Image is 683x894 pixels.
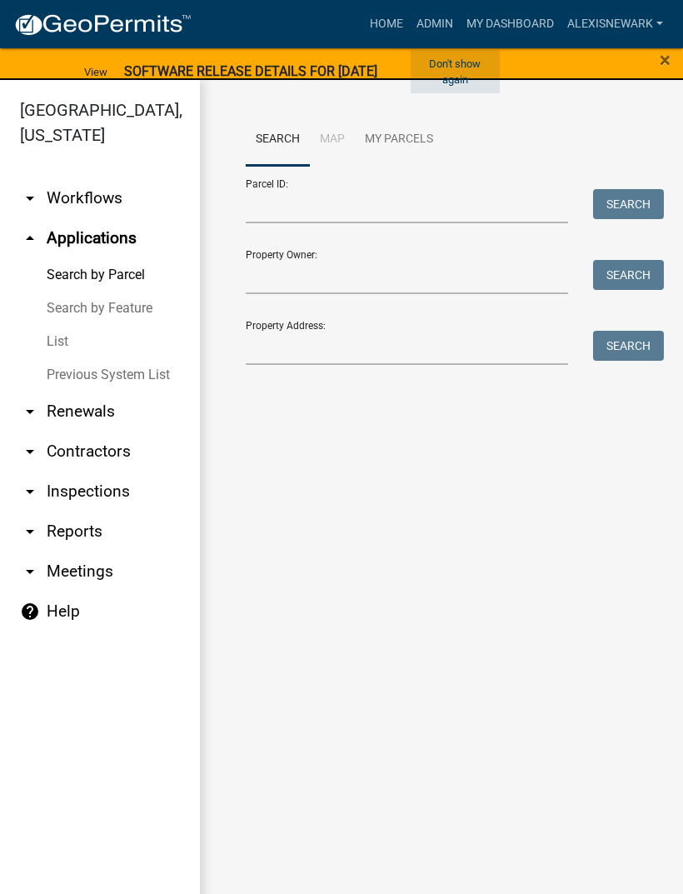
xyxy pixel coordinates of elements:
i: arrow_drop_down [20,402,40,422]
button: Don't show again [411,50,500,93]
a: Admin [410,8,460,40]
i: arrow_drop_down [20,482,40,502]
a: Search [246,113,310,167]
a: My Parcels [355,113,443,167]
span: × [660,48,671,72]
button: Search [593,331,664,361]
i: arrow_drop_down [20,188,40,208]
button: Close [660,50,671,70]
i: arrow_drop_down [20,522,40,542]
a: alexisnewark [561,8,670,40]
a: Home [363,8,410,40]
i: arrow_drop_down [20,442,40,462]
a: My Dashboard [460,8,561,40]
button: Search [593,189,664,219]
strong: SOFTWARE RELEASE DETAILS FOR [DATE] [124,63,377,79]
button: Search [593,260,664,290]
i: help [20,602,40,622]
a: View [77,58,114,86]
i: arrow_drop_down [20,562,40,582]
i: arrow_drop_up [20,228,40,248]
